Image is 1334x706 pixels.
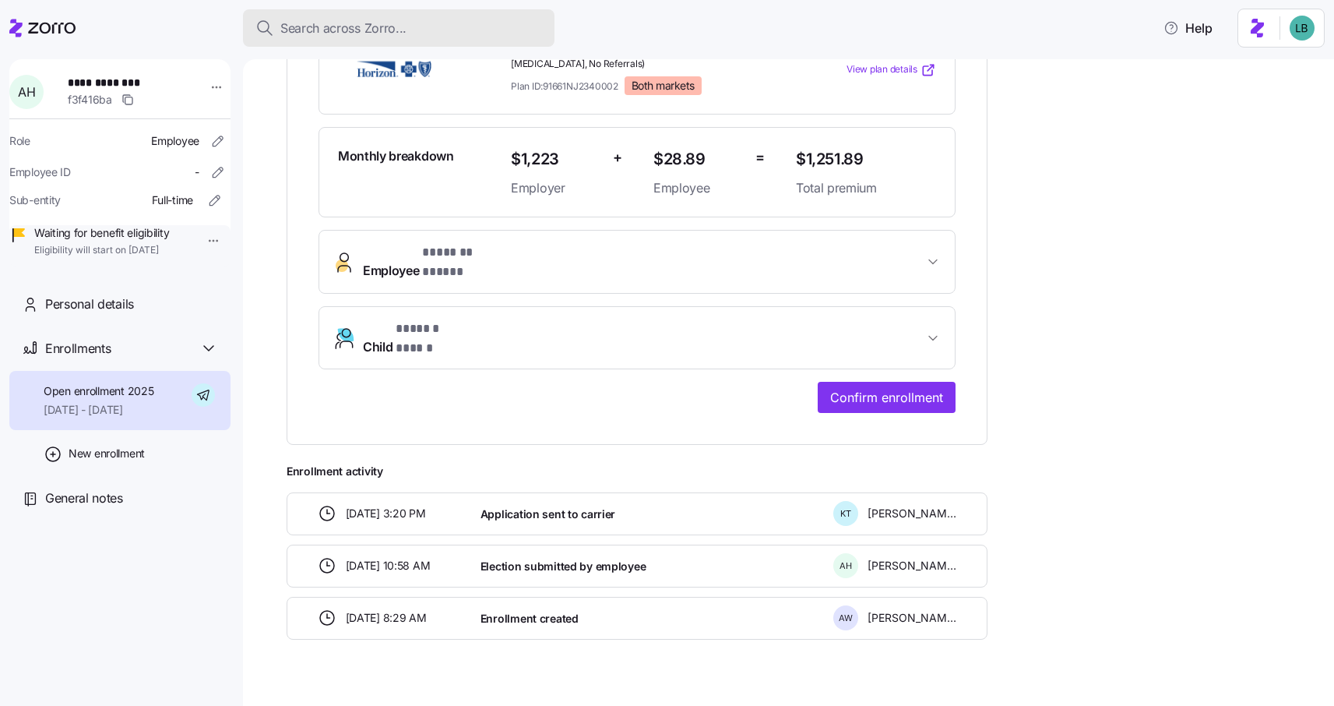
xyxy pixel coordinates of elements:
span: [DATE] - [DATE] [44,402,153,418]
span: [PERSON_NAME] [868,558,956,574]
button: Help [1151,12,1225,44]
span: A W [839,614,853,623]
span: Sub-entity [9,192,61,208]
span: Employee [151,133,199,149]
span: General notes [45,489,123,508]
span: Child [363,319,468,357]
span: A H [18,86,35,98]
span: Open enrollment 2025 [44,383,153,399]
span: Personal details [45,295,134,314]
span: $1,223 [511,146,600,172]
a: View plan details [847,62,936,78]
span: Eligibility will start on [DATE] [34,244,169,257]
img: Horizon BlueCross BlueShield of New Jersey [338,52,450,88]
span: New enrollment [69,446,145,461]
span: Employee [653,178,743,198]
span: $28.89 [653,146,743,172]
span: Role [9,133,30,149]
img: 55738f7c4ee29e912ff6c7eae6e0401b [1290,16,1315,41]
span: [DATE] 8:29 AM [346,610,427,626]
span: Help [1163,19,1213,37]
span: Plan ID: 91661NJ2340002 [511,79,618,93]
span: Enrollment activity [287,464,987,479]
span: A H [839,562,852,570]
span: Search across Zorro... [280,19,407,38]
span: $1,251.89 [796,146,936,172]
span: [PERSON_NAME] [868,506,956,521]
span: Election submitted by employee [480,559,646,574]
span: Employer [511,178,600,198]
span: Confirm enrollment [830,388,943,407]
span: [PERSON_NAME] [868,610,956,626]
span: Application sent to carrier [480,507,615,522]
span: - [195,164,199,180]
span: [DATE] 10:58 AM [346,558,431,574]
span: = [755,146,765,169]
span: + [613,146,622,169]
span: View plan details [847,62,917,77]
button: Confirm enrollment [818,382,956,413]
span: Monthly breakdown [338,146,454,166]
span: Enrollments [45,339,111,358]
span: Waiting for benefit eligibility [34,225,169,241]
span: Employee [363,243,512,281]
span: [DATE] 3:20 PM [346,506,426,521]
button: Search across Zorro... [243,9,554,47]
span: Both markets [632,79,695,93]
span: Full-time [152,192,193,208]
span: Total premium [796,178,936,198]
span: f3f416ba [68,92,112,108]
span: Employee ID [9,164,71,180]
span: Enrollment created [480,611,579,627]
span: K T [840,510,851,518]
